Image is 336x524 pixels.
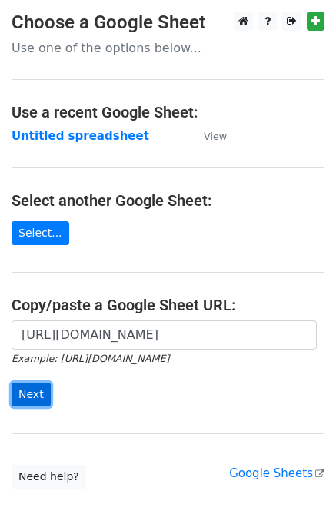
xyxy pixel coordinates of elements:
a: Google Sheets [229,466,324,480]
a: Untitled spreadsheet [12,129,149,143]
a: Need help? [12,465,86,489]
h4: Copy/paste a Google Sheet URL: [12,296,324,314]
small: Example: [URL][DOMAIN_NAME] [12,353,169,364]
p: Use one of the options below... [12,40,324,56]
input: Paste your Google Sheet URL here [12,320,317,350]
h3: Choose a Google Sheet [12,12,324,34]
h4: Use a recent Google Sheet: [12,103,324,121]
iframe: Chat Widget [259,450,336,524]
input: Next [12,383,51,406]
a: Select... [12,221,69,245]
a: View [188,129,227,143]
small: View [204,131,227,142]
h4: Select another Google Sheet: [12,191,324,210]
